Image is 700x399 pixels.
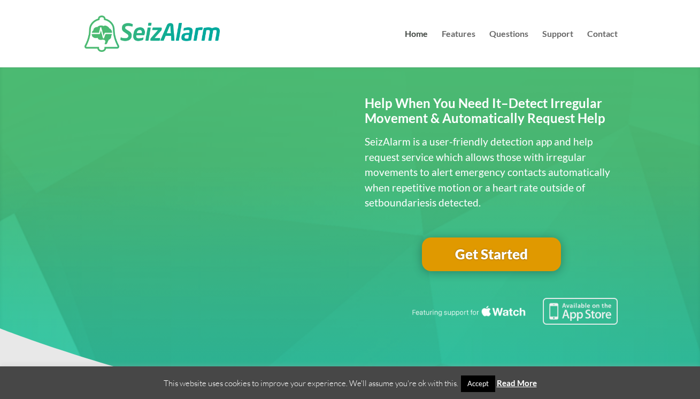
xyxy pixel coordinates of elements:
span: This website uses cookies to improve your experience. We'll assume you're ok with this. [164,378,537,388]
a: Accept [461,375,495,392]
a: Get Started [422,237,561,272]
span: boundaries [378,196,429,209]
a: Support [542,30,573,67]
h2: Help When You Need It–Detect Irregular Movement & Automatically Request Help [365,96,618,132]
a: Contact [587,30,618,67]
a: Featuring seizure detection support for the Apple Watch [410,314,618,327]
a: Read More [497,378,537,388]
a: Home [405,30,428,67]
img: Seizure detection available in the Apple App Store. [410,298,618,325]
a: Features [442,30,475,67]
img: SeizAlarm [84,16,220,52]
p: SeizAlarm is a user-friendly detection app and help request service which allows those with irreg... [365,134,618,211]
a: Questions [489,30,528,67]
